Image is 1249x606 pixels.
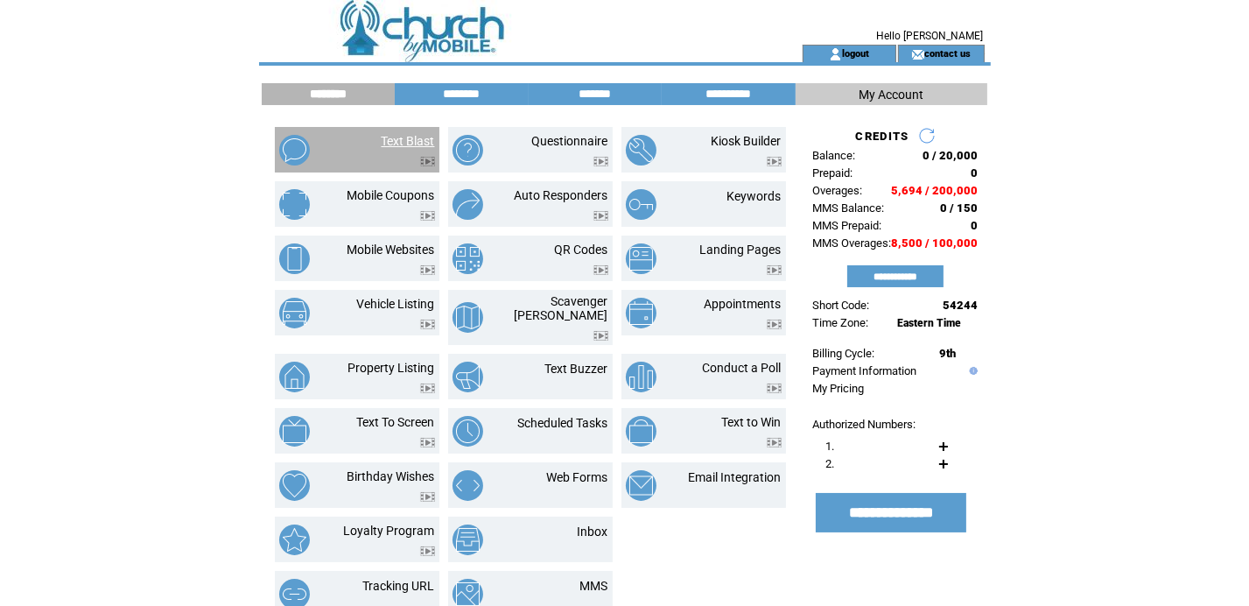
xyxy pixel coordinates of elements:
a: Kiosk Builder [712,134,782,148]
a: logout [842,47,869,59]
a: Scavenger [PERSON_NAME] [515,294,608,322]
span: 0 / 20,000 [923,149,979,162]
a: Appointments [705,297,782,311]
a: Text To Screen [357,415,435,429]
span: Prepaid: [813,166,853,180]
a: Mobile Coupons [347,188,435,202]
span: Eastern Time [898,317,962,329]
a: Web Forms [547,470,608,484]
a: Tracking URL [363,579,435,593]
a: Vehicle Listing [357,297,435,311]
a: MMS [580,579,608,593]
span: 0 / 150 [941,201,979,215]
span: 8,500 / 100,000 [892,236,979,250]
img: video.png [420,492,435,502]
img: scheduled-tasks.png [453,416,483,447]
span: Hello [PERSON_NAME] [877,30,984,42]
span: MMS Balance: [813,201,885,215]
span: 54244 [944,299,979,312]
a: Landing Pages [700,243,782,257]
a: Questionnaire [532,134,608,148]
img: text-to-win.png [626,416,656,447]
img: text-buzzer.png [453,362,483,392]
img: auto-responders.png [453,189,483,220]
img: scavenger-hunt.png [453,302,483,333]
img: email-integration.png [626,470,656,501]
img: video.png [767,157,782,166]
a: Payment Information [813,364,917,377]
img: inbox.png [453,525,483,555]
img: vehicle-listing.png [279,298,310,328]
img: help.gif [965,367,978,375]
span: Balance: [813,149,856,162]
span: 0 [972,166,979,180]
img: questionnaire.png [453,135,483,166]
a: Loyalty Program [344,524,435,538]
img: web-forms.png [453,470,483,501]
img: text-to-screen.png [279,416,310,447]
a: contact us [924,47,971,59]
a: Scheduled Tasks [518,416,608,430]
span: Time Zone: [813,316,869,329]
img: loyalty-program.png [279,525,310,555]
img: video.png [593,157,608,166]
img: kiosk-builder.png [626,135,656,166]
img: conduct-a-poll.png [626,362,656,392]
img: video.png [767,438,782,447]
img: mobile-websites.png [279,243,310,274]
span: 1. [826,440,835,453]
img: video.png [420,384,435,393]
span: Overages: [813,184,863,197]
img: video.png [420,320,435,329]
span: 0 [972,219,979,232]
span: MMS Overages: [813,236,892,250]
img: video.png [420,265,435,275]
a: My Pricing [813,382,865,395]
a: Email Integration [689,470,782,484]
img: video.png [593,265,608,275]
span: CREDITS [855,130,909,143]
img: video.png [767,265,782,275]
span: 5,694 / 200,000 [892,184,979,197]
img: video.png [767,384,782,393]
span: My Account [859,88,923,102]
span: 2. [826,457,835,470]
a: Inbox [578,525,608,539]
img: appointments.png [626,298,656,328]
a: Mobile Websites [347,243,435,257]
a: Conduct a Poll [703,361,782,375]
a: QR Codes [555,243,608,257]
span: Authorized Numbers: [813,418,916,431]
img: video.png [420,546,435,556]
a: Property Listing [348,361,435,375]
span: 9th [940,347,957,360]
img: video.png [767,320,782,329]
a: Birthday Wishes [347,469,435,483]
img: text-blast.png [279,135,310,166]
img: property-listing.png [279,362,310,392]
img: video.png [593,211,608,221]
span: Short Code: [813,299,870,312]
img: birthday-wishes.png [279,470,310,501]
a: Keywords [727,189,782,203]
img: account_icon.gif [829,47,842,61]
img: video.png [420,438,435,447]
a: Text to Win [722,415,782,429]
a: Text Blast [382,134,435,148]
img: video.png [420,211,435,221]
img: mobile-coupons.png [279,189,310,220]
a: Auto Responders [515,188,608,202]
img: contact_us_icon.gif [911,47,924,61]
span: Billing Cycle: [813,347,875,360]
span: MMS Prepaid: [813,219,882,232]
img: video.png [593,331,608,341]
img: landing-pages.png [626,243,656,274]
img: keywords.png [626,189,656,220]
img: video.png [420,157,435,166]
img: qr-codes.png [453,243,483,274]
a: Text Buzzer [545,362,608,376]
